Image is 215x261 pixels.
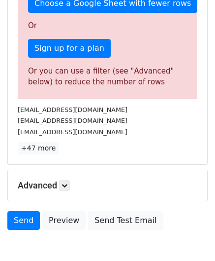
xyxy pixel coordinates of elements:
a: Preview [42,211,86,230]
small: [EMAIL_ADDRESS][DOMAIN_NAME] [18,106,127,113]
small: [EMAIL_ADDRESS][DOMAIN_NAME] [18,117,127,124]
a: +47 more [18,142,59,154]
a: Send [7,211,40,230]
a: Sign up for a plan [28,39,111,58]
a: Send Test Email [88,211,163,230]
p: Or [28,21,187,31]
div: Or you can use a filter (see "Advanced" below) to reduce the number of rows [28,66,187,88]
h5: Advanced [18,180,197,191]
iframe: Chat Widget [166,214,215,261]
small: [EMAIL_ADDRESS][DOMAIN_NAME] [18,128,127,136]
